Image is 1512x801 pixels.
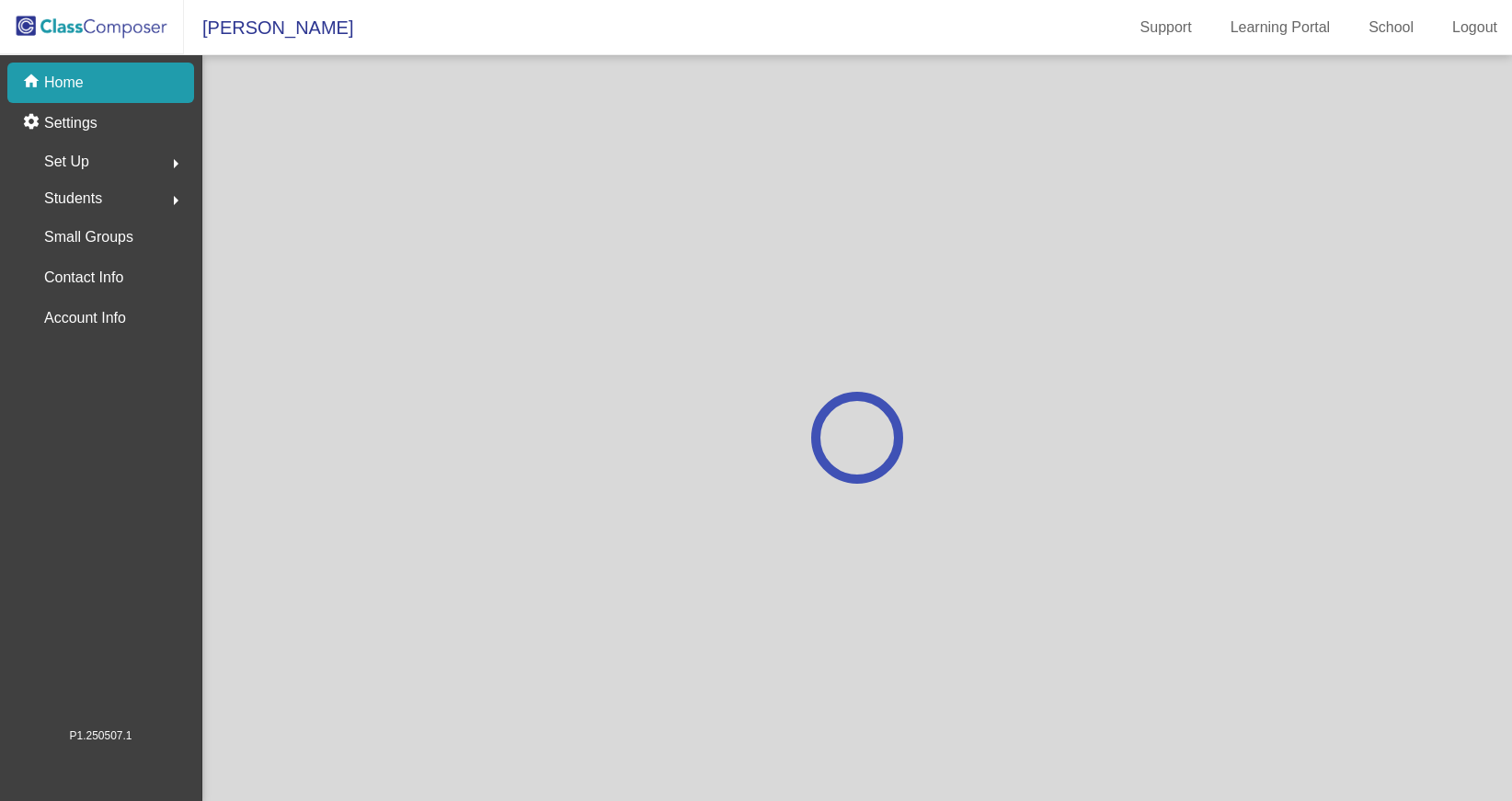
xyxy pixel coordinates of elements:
[44,112,97,134] p: Settings
[44,149,89,175] span: Set Up
[22,72,44,94] mat-icon: home
[1438,13,1512,42] a: Logout
[1216,13,1346,42] a: Learning Portal
[1354,13,1428,42] a: School
[44,224,133,250] p: Small Groups
[44,265,123,291] p: Contact Info
[44,72,84,94] p: Home
[165,153,187,175] mat-icon: arrow_right
[165,189,187,212] mat-icon: arrow_right
[44,305,126,331] p: Account Info
[184,13,353,42] span: [PERSON_NAME]
[1126,13,1207,42] a: Support
[44,186,102,212] span: Students
[22,112,44,134] mat-icon: settings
